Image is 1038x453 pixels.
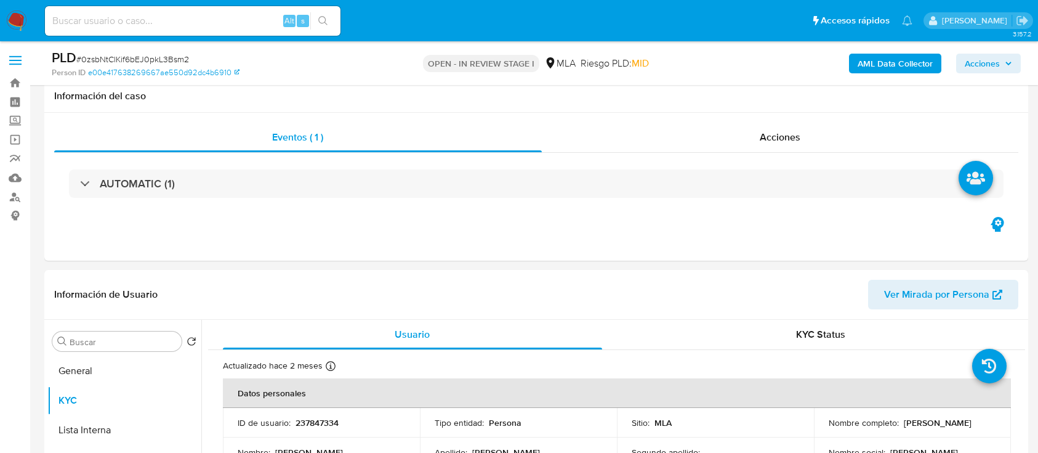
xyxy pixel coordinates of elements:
[581,57,649,70] span: Riesgo PLD:
[868,280,1018,309] button: Ver Mirada por Persona
[52,47,76,67] b: PLD
[238,417,291,428] p: ID de usuario :
[884,280,989,309] span: Ver Mirada por Persona
[54,90,1018,102] h1: Información del caso
[902,15,912,26] a: Notificaciones
[100,177,175,190] h3: AUTOMATIC (1)
[187,337,196,350] button: Volver al orden por defecto
[1016,14,1029,27] a: Salir
[76,53,189,65] span: # 0zsbNtClKif6bEJ0pkL3Bsm2
[760,130,800,144] span: Acciones
[47,356,201,386] button: General
[849,54,941,73] button: AML Data Collector
[965,54,1000,73] span: Acciones
[284,15,294,27] span: Alt
[272,130,323,144] span: Eventos ( 1 )
[956,54,1021,73] button: Acciones
[223,360,323,372] p: Actualizado hace 2 meses
[632,56,649,70] span: MID
[296,417,339,428] p: 237847334
[88,67,239,78] a: e00e417638269667ae550d92dc4b6910
[70,337,177,348] input: Buscar
[301,15,305,27] span: s
[821,14,890,27] span: Accesos rápidos
[52,67,86,78] b: Person ID
[632,417,650,428] p: Sitio :
[942,15,1012,27] p: florencia.merelli@mercadolibre.com
[57,337,67,346] button: Buscar
[435,417,484,428] p: Tipo entidad :
[310,12,336,30] button: search-icon
[47,386,201,415] button: KYC
[423,55,539,72] p: OPEN - IN REVIEW STAGE I
[47,415,201,445] button: Lista Interna
[45,13,340,29] input: Buscar usuario o caso...
[69,169,1004,198] div: AUTOMATIC (1)
[654,417,672,428] p: MLA
[829,417,899,428] p: Nombre completo :
[489,417,521,428] p: Persona
[223,378,1011,408] th: Datos personales
[54,288,158,301] h1: Información de Usuario
[544,57,576,70] div: MLA
[395,327,430,341] span: Usuario
[796,327,845,341] span: KYC Status
[858,54,933,73] b: AML Data Collector
[904,417,972,428] p: [PERSON_NAME]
